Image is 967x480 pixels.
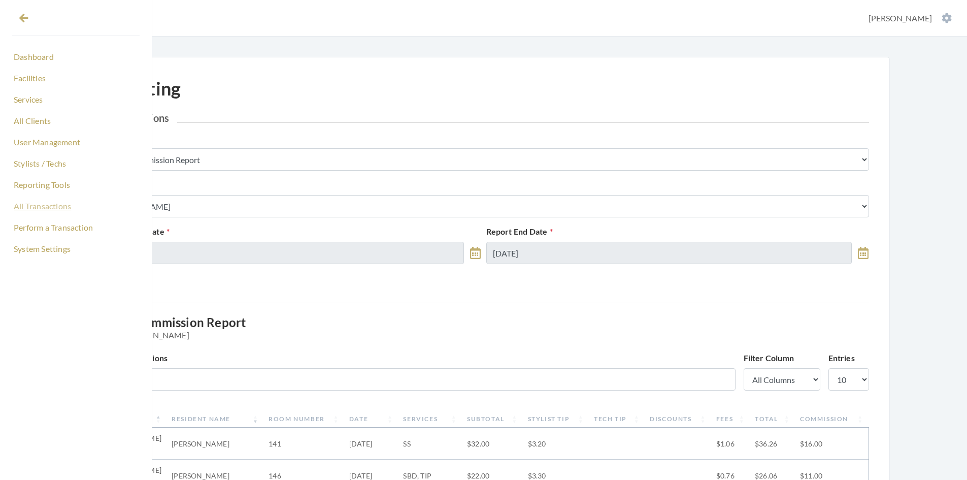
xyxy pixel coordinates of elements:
[858,242,869,264] a: toggle
[263,410,344,428] th: Room Number: activate to sort column ascending
[589,410,645,428] th: Tech Tip: activate to sort column ascending
[828,352,855,364] label: Entries
[12,48,140,66] a: Dashboard
[398,410,462,428] th: Services: activate to sort column ascending
[750,410,795,428] th: Total: activate to sort column ascending
[12,155,140,172] a: Stylists / Techs
[166,428,263,460] td: [PERSON_NAME]
[12,134,140,151] a: User Management
[98,112,869,124] h2: Report Options
[865,13,955,24] button: [PERSON_NAME]
[166,410,263,428] th: Resident Name: activate to sort column ascending
[744,352,794,364] label: Filter Column
[344,428,398,460] td: [DATE]
[869,13,932,23] span: [PERSON_NAME]
[12,70,140,87] a: Facilities
[398,428,462,460] td: SS
[12,240,140,258] a: System Settings
[750,428,795,460] td: $36.26
[263,428,344,460] td: 141
[795,428,868,460] td: $16.00
[12,112,140,130] a: All Clients
[12,198,140,215] a: All Transactions
[98,242,464,264] input: Select Date
[711,410,750,428] th: Fees: activate to sort column ascending
[711,428,750,460] td: $1.06
[462,428,523,460] td: $32.00
[12,91,140,108] a: Services
[645,410,711,428] th: Discounts: activate to sort column ascending
[523,410,589,428] th: Stylist Tip: activate to sort column ascending
[523,428,589,460] td: $3.20
[795,410,868,428] th: Commission: activate to sort column ascending
[12,176,140,194] a: Reporting Tools
[462,410,523,428] th: Subtotal: activate to sort column ascending
[344,410,398,428] th: Date: activate to sort column ascending
[486,242,852,264] input: Select Date
[486,226,553,238] label: Report End Date
[98,368,736,391] input: Filter...
[12,219,140,236] a: Perform a Transaction
[98,315,869,340] h3: Stylist Commission Report
[470,242,481,264] a: toggle
[98,330,869,340] span: Stylist: [PERSON_NAME]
